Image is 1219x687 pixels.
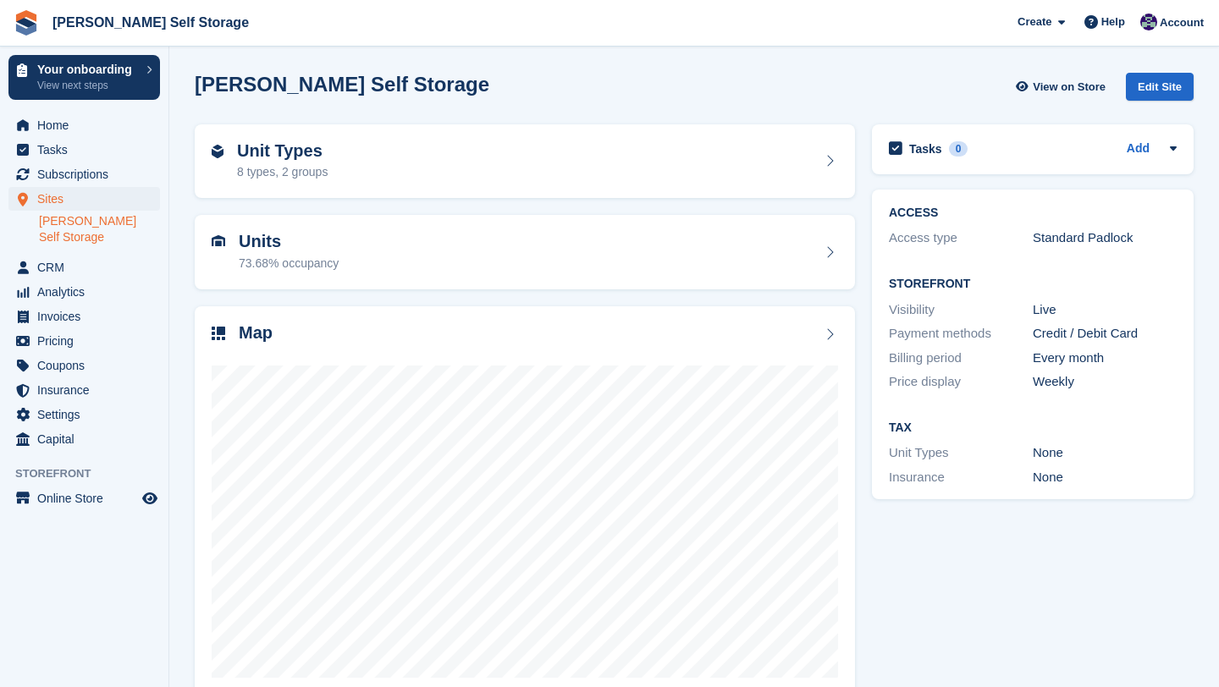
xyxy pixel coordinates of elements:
span: Sites [37,187,139,211]
span: Pricing [37,329,139,353]
a: menu [8,354,160,377]
span: Create [1018,14,1051,30]
img: stora-icon-8386f47178a22dfd0bd8f6a31ec36ba5ce8667c1dd55bd0f319d3a0aa187defe.svg [14,10,39,36]
span: Online Store [37,486,139,510]
h2: Storefront [889,278,1177,291]
span: Coupons [37,354,139,377]
a: menu [8,378,160,402]
a: menu [8,256,160,279]
div: 8 types, 2 groups [237,163,328,181]
span: Capital [37,427,139,451]
a: menu [8,138,160,162]
a: Add [1127,140,1150,159]
a: Edit Site [1126,73,1194,107]
h2: Tax [889,421,1177,435]
a: [PERSON_NAME] Self Storage [39,213,160,245]
a: View on Store [1013,73,1112,101]
div: None [1033,443,1177,463]
h2: [PERSON_NAME] Self Storage [195,73,489,96]
span: Analytics [37,280,139,304]
span: Invoices [37,305,139,328]
a: menu [8,280,160,304]
a: menu [8,427,160,451]
span: Settings [37,403,139,426]
span: CRM [37,256,139,279]
div: Unit Types [889,443,1033,463]
span: Help [1101,14,1125,30]
span: Insurance [37,378,139,402]
div: Live [1033,300,1177,320]
p: Your onboarding [37,63,138,75]
a: menu [8,113,160,137]
div: Every month [1033,349,1177,368]
h2: ACCESS [889,206,1177,220]
span: Subscriptions [37,162,139,186]
img: unit-icn-7be61d7bf1b0ce9d3e12c5938cc71ed9869f7b940bace4675aadf7bd6d80202e.svg [212,235,225,247]
div: Edit Site [1126,73,1194,101]
h2: Units [239,232,339,251]
a: menu [8,486,160,510]
a: menu [8,187,160,211]
h2: Map [239,323,273,343]
div: None [1033,468,1177,487]
div: 73.68% occupancy [239,255,339,272]
a: Your onboarding View next steps [8,55,160,100]
span: Tasks [37,138,139,162]
span: Account [1160,14,1204,31]
a: menu [8,162,160,186]
div: Access type [889,228,1033,248]
a: menu [8,403,160,426]
span: Storefront [15,465,168,482]
span: View on Store [1033,79,1106,96]
div: Payment methods [889,324,1033,343]
a: Unit Types 8 types, 2 groups [195,124,855,199]
img: unit-type-icn-2b2737a686de81e16bb02015468b77c625bbabd49415b5ef34ead5e3b44a266d.svg [212,145,223,158]
a: [PERSON_NAME] Self Storage [46,8,256,36]
div: Insurance [889,468,1033,487]
a: menu [8,305,160,328]
span: Home [37,113,139,137]
h2: Tasks [909,141,942,157]
img: map-icn-33ee37083ee616e46c38cad1a60f524a97daa1e2b2c8c0bc3eb3415660979fc1.svg [212,327,225,340]
div: Credit / Debit Card [1033,324,1177,343]
div: Visibility [889,300,1033,320]
a: Units 73.68% occupancy [195,215,855,289]
a: Preview store [140,488,160,508]
div: Billing period [889,349,1033,368]
div: Price display [889,372,1033,392]
div: Standard Padlock [1033,228,1177,248]
h2: Unit Types [237,141,328,161]
p: View next steps [37,78,138,93]
div: Weekly [1033,372,1177,392]
img: Matthew Jones [1140,14,1157,30]
a: menu [8,329,160,353]
div: 0 [949,141,968,157]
